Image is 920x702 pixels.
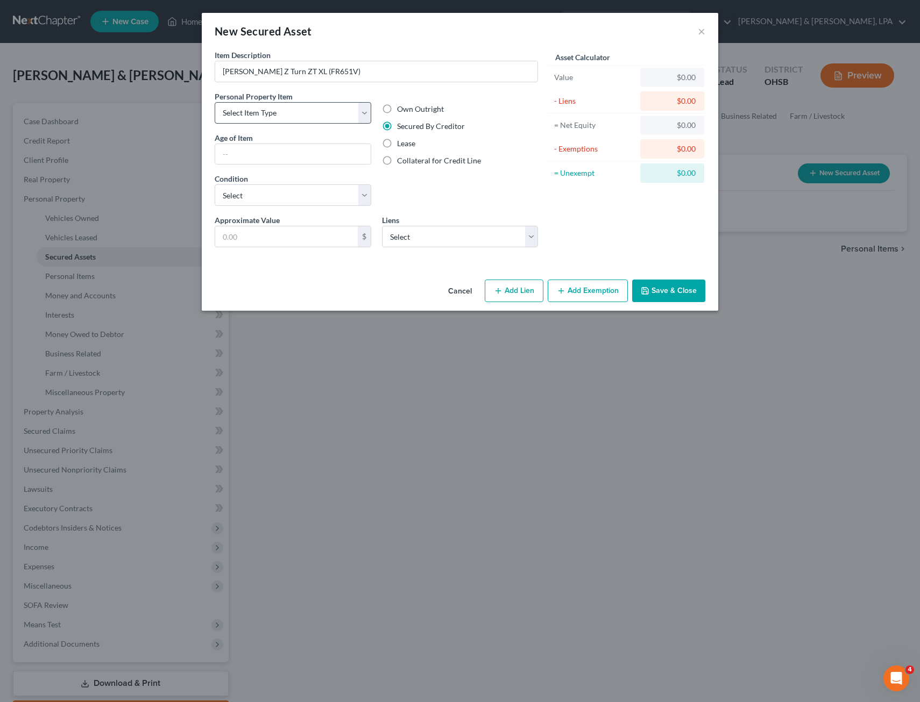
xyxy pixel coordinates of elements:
[632,280,705,302] button: Save & Close
[440,281,480,302] button: Cancel
[485,280,543,302] button: Add Lien
[548,280,628,302] button: Add Exemption
[649,144,696,154] div: $0.00
[215,216,280,225] span: Approximate Value
[649,72,696,83] div: $0.00
[554,72,635,83] div: Value
[382,214,399,226] label: Liens
[397,104,444,114] label: Own Outright
[554,168,635,178] div: = Unexempt
[215,226,358,247] input: 0.00
[397,155,481,166] label: Collateral for Credit Line
[649,120,696,131] div: $0.00
[554,120,635,131] div: = Net Equity
[649,96,696,106] div: $0.00
[905,665,914,674] span: 4
[397,121,465,132] label: Secured By Creditor
[215,144,371,164] input: --
[215,24,312,39] div: New Secured Asset
[397,138,415,149] label: Lease
[358,226,371,247] div: $
[215,132,253,144] label: Age of Item
[215,51,271,60] span: Item Description
[554,144,635,154] div: - Exemptions
[649,168,696,178] div: $0.00
[883,665,909,691] iframe: Intercom live chat
[554,96,635,106] div: - Liens
[698,25,705,38] button: ×
[215,61,537,82] input: Describe...
[215,91,293,102] label: Personal Property Item
[215,173,248,184] label: Condition
[555,52,610,63] label: Asset Calculator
